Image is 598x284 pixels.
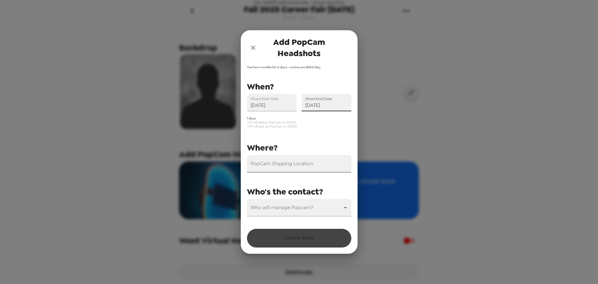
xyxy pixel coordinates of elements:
[247,116,351,120] span: 1 days
[301,94,351,111] input: Choose date, selected date is Sep 25, 2025
[247,94,297,111] input: Choose date, selected date is Sep 25, 2025
[247,41,259,54] button: close
[247,142,278,153] span: Where?
[247,81,274,92] span: When?
[247,65,351,69] span: You have credits for 0 days - extras are $ 800 /day
[259,36,339,59] span: Add PopCam Headshots
[247,124,351,128] span: UPS will pick up PopCam on [DATE]
[251,96,278,101] label: Shoot Start Date
[247,186,323,197] span: Who's the contact?
[305,96,332,101] label: Shoot End Date
[247,120,351,124] span: UPS will deliver PopCam on [DATE]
